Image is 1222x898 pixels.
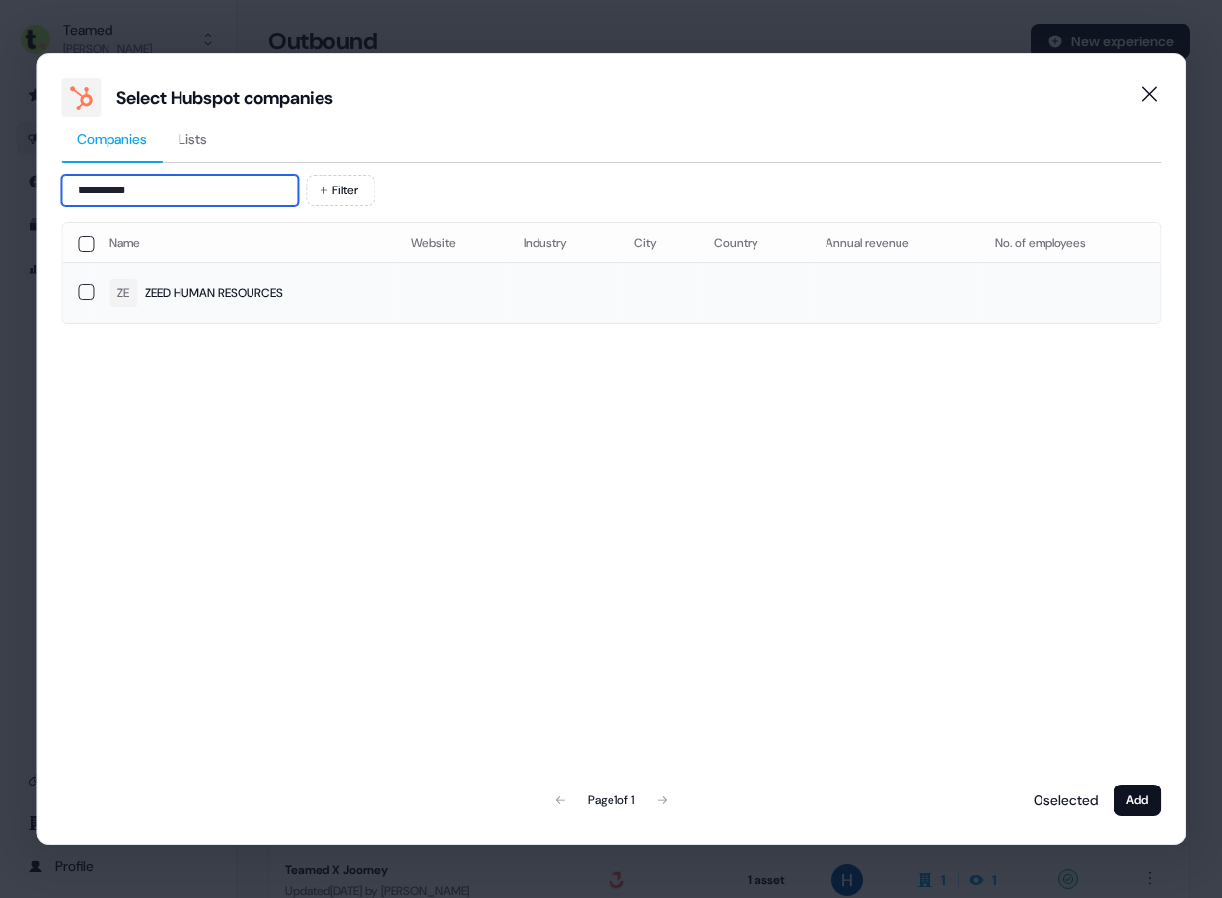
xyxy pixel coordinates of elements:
[979,223,1160,262] th: No. of employees
[395,223,507,262] th: Website
[508,223,618,262] th: Industry
[1114,785,1161,816] button: Add
[116,86,333,110] div: Select Hubspot companies
[588,790,634,810] div: Page 1 of 1
[77,129,147,149] span: Companies
[1026,790,1098,810] p: 0 selected
[1129,74,1169,113] button: Close
[810,223,979,262] th: Annual revenue
[145,283,283,303] div: ZEED HUMAN RESOURCES
[94,223,395,262] th: Name
[117,283,129,303] div: ZE
[698,223,810,262] th: Country
[179,129,207,149] span: Lists
[618,223,698,262] th: City
[306,175,375,206] button: Filter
